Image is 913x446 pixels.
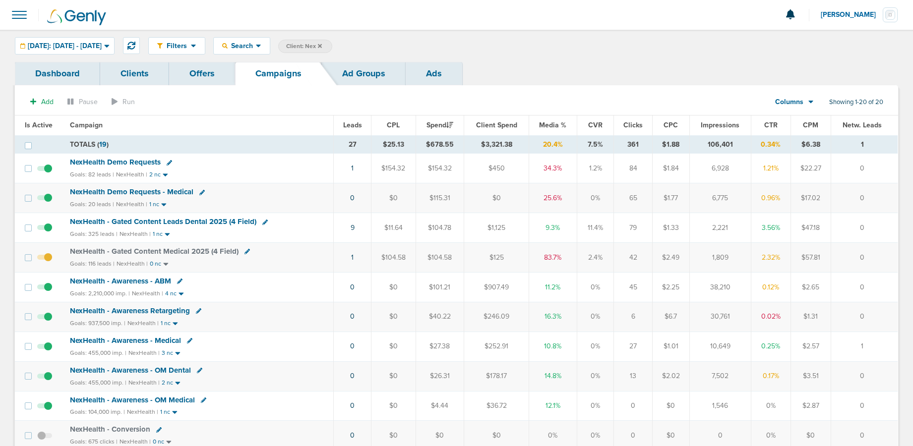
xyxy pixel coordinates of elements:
[529,135,577,154] td: 20.4%
[689,332,751,361] td: 10,649
[99,140,107,149] span: 19
[371,183,416,213] td: $0
[751,332,791,361] td: 0.25%
[791,135,831,154] td: $6.38
[350,401,355,410] a: 0
[70,260,115,268] small: Goals: 116 leads |
[529,213,577,243] td: 9.3%
[350,431,355,440] a: 0
[464,302,529,332] td: $246.09
[831,243,898,273] td: 0
[70,121,103,129] span: Campaign
[127,320,159,327] small: NexHealth |
[664,121,678,129] span: CPC
[70,366,191,375] span: NexHealth - Awareness - OM Dental
[751,391,791,421] td: 0%
[529,391,577,421] td: 12.1%
[25,121,53,129] span: Is Active
[70,230,118,238] small: Goals: 325 leads |
[128,349,160,356] small: NexHealth |
[149,201,159,208] small: 1 nc
[70,379,126,387] small: Goals: 455,000 imp. |
[689,183,751,213] td: 6,775
[116,171,147,178] small: NexHealth |
[689,135,751,154] td: 106,401
[416,213,464,243] td: $104.78
[64,135,333,154] td: TOTALS ( )
[70,306,190,315] span: NexHealth - Awareness Retargeting
[689,272,751,302] td: 38,210
[464,243,529,273] td: $125
[831,135,898,154] td: 1
[791,361,831,391] td: $3.51
[47,9,106,25] img: Genly
[529,332,577,361] td: 10.8%
[416,302,464,332] td: $40.22
[150,260,161,268] small: 0 nc
[351,223,355,232] a: 9
[322,62,406,85] a: Ad Groups
[464,272,529,302] td: $907.49
[791,302,831,332] td: $1.31
[689,391,751,421] td: 1,546
[70,201,114,208] small: Goals: 20 leads |
[791,154,831,183] td: $22.27
[529,243,577,273] td: 83.7%
[416,361,464,391] td: $26.31
[614,361,652,391] td: 13
[791,272,831,302] td: $2.65
[577,154,614,183] td: 1.2%
[652,302,689,332] td: $6.7
[70,349,126,357] small: Goals: 455,000 imp. |
[829,98,883,107] span: Showing 1-20 of 20
[116,201,147,208] small: NexHealth |
[614,391,652,421] td: 0
[577,183,614,213] td: 0%
[350,372,355,380] a: 0
[652,243,689,273] td: $2.49
[652,332,689,361] td: $1.01
[764,121,778,129] span: CTR
[831,183,898,213] td: 0
[831,332,898,361] td: 1
[652,135,689,154] td: $1.88
[751,361,791,391] td: 0.17%
[831,391,898,421] td: 0
[120,230,151,237] small: NexHealth |
[70,158,161,167] span: NexHealth Demo Requests
[529,361,577,391] td: 14.8%
[464,391,529,421] td: $36.72
[70,320,125,327] small: Goals: 937,500 imp. |
[387,121,400,129] span: CPL
[577,243,614,273] td: 2.4%
[371,272,416,302] td: $0
[416,243,464,273] td: $104.58
[751,183,791,213] td: 0.96%
[689,154,751,183] td: 6,928
[464,135,529,154] td: $3,321.38
[751,154,791,183] td: 1.21%
[350,342,355,350] a: 0
[163,42,191,50] span: Filters
[751,272,791,302] td: 0.12%
[614,272,652,302] td: 45
[350,194,355,202] a: 0
[70,336,181,345] span: NexHealth - Awareness - Medical
[623,121,643,129] span: Clicks
[165,290,177,297] small: 4 nc
[751,243,791,273] td: 2.32%
[803,121,818,129] span: CPM
[416,332,464,361] td: $27.38
[416,154,464,183] td: $154.32
[689,243,751,273] td: 1,809
[70,171,114,178] small: Goals: 82 leads |
[416,391,464,421] td: $4.44
[371,302,416,332] td: $0
[775,97,803,107] span: Columns
[577,361,614,391] td: 0%
[476,121,517,129] span: Client Spend
[406,62,462,85] a: Ads
[652,213,689,243] td: $1.33
[689,361,751,391] td: 7,502
[689,213,751,243] td: 2,221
